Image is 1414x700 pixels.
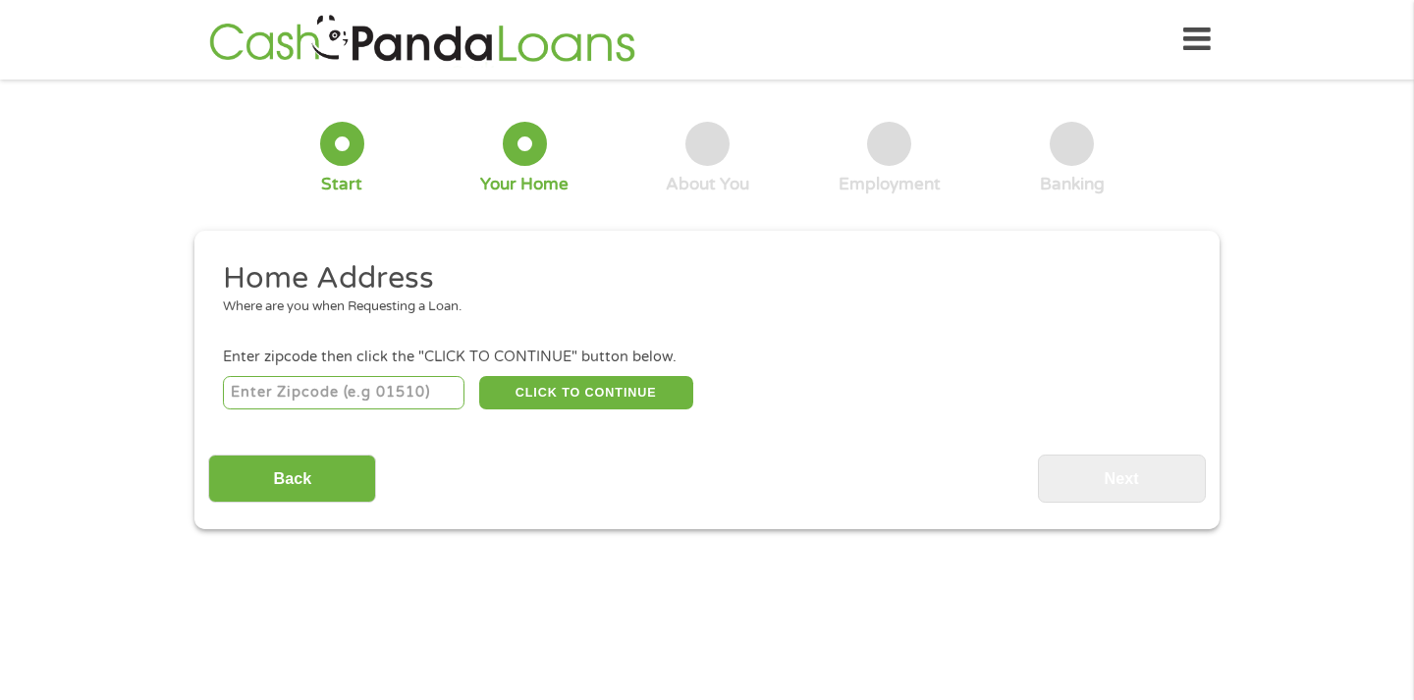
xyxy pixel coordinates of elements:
div: Enter zipcode then click the "CLICK TO CONTINUE" button below. [223,347,1191,368]
img: GetLoanNow Logo [203,12,641,68]
div: Employment [839,174,941,195]
div: About You [666,174,749,195]
div: Where are you when Requesting a Loan. [223,297,1177,317]
div: Your Home [480,174,569,195]
input: Enter Zipcode (e.g 01510) [223,376,465,409]
input: Back [208,455,376,503]
div: Banking [1040,174,1105,195]
input: Next [1038,455,1206,503]
button: CLICK TO CONTINUE [479,376,693,409]
h2: Home Address [223,259,1177,298]
div: Start [321,174,362,195]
